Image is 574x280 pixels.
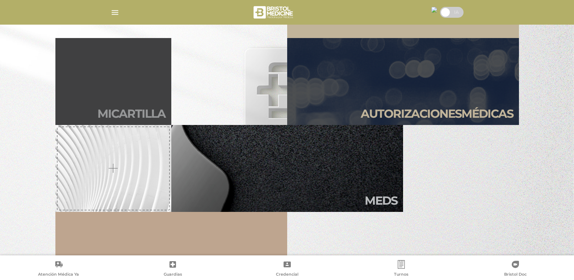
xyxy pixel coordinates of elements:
[38,272,79,278] span: Atención Médica Ya
[504,272,527,278] span: Bristol Doc
[361,107,513,121] h2: Autori zaciones médicas
[365,194,397,208] h2: Meds
[55,38,171,125] a: Micartilla
[230,260,344,279] a: Credencial
[458,260,573,279] a: Bristol Doc
[1,260,116,279] a: Atención Médica Ya
[394,272,408,278] span: Turnos
[252,4,296,21] img: bristol-medicine-blanco.png
[287,38,519,125] a: Autorizacionesmédicas
[116,260,230,279] a: Guardias
[164,272,182,278] span: Guardias
[97,107,166,121] h2: Mi car tilla
[431,7,437,13] img: 22672
[276,272,298,278] span: Credencial
[171,125,403,212] a: Meds
[344,260,458,279] a: Turnos
[110,8,120,17] img: Cober_menu-lines-white.svg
